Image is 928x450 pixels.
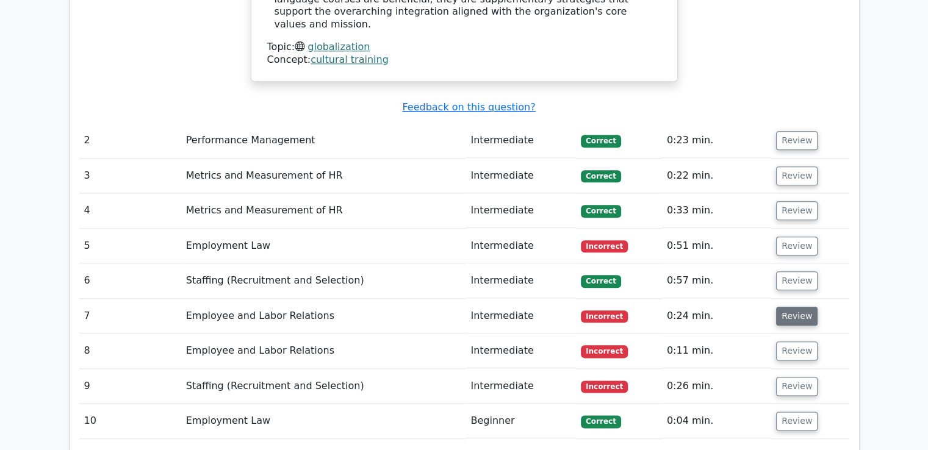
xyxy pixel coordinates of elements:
[662,263,771,298] td: 0:57 min.
[662,404,771,438] td: 0:04 min.
[466,263,576,298] td: Intermediate
[267,54,661,66] div: Concept:
[662,229,771,263] td: 0:51 min.
[776,237,818,255] button: Review
[466,159,576,193] td: Intermediate
[79,369,181,404] td: 9
[776,412,818,430] button: Review
[466,229,576,263] td: Intermediate
[181,193,466,228] td: Metrics and Measurement of HR
[581,415,620,427] span: Correct
[776,131,818,150] button: Review
[581,170,620,182] span: Correct
[311,54,389,65] a: cultural training
[79,404,181,438] td: 10
[776,166,818,185] button: Review
[181,334,466,368] td: Employee and Labor Relations
[181,123,466,158] td: Performance Management
[466,334,576,368] td: Intermediate
[776,377,818,396] button: Review
[79,263,181,298] td: 6
[79,334,181,368] td: 8
[79,123,181,158] td: 2
[79,229,181,263] td: 5
[662,123,771,158] td: 0:23 min.
[181,229,466,263] td: Employment Law
[466,369,576,404] td: Intermediate
[181,404,466,438] td: Employment Law
[776,341,818,360] button: Review
[181,263,466,298] td: Staffing (Recruitment and Selection)
[581,240,628,252] span: Incorrect
[79,299,181,334] td: 7
[662,193,771,228] td: 0:33 min.
[662,369,771,404] td: 0:26 min.
[581,205,620,217] span: Correct
[466,404,576,438] td: Beginner
[466,193,576,228] td: Intermediate
[466,299,576,334] td: Intermediate
[662,299,771,334] td: 0:24 min.
[581,345,628,357] span: Incorrect
[776,307,818,326] button: Review
[581,275,620,287] span: Correct
[181,299,466,334] td: Employee and Labor Relations
[267,41,661,54] div: Topic:
[181,369,466,404] td: Staffing (Recruitment and Selection)
[308,41,370,52] a: globalization
[776,271,818,290] button: Review
[662,334,771,368] td: 0:11 min.
[79,159,181,193] td: 3
[581,135,620,147] span: Correct
[581,380,628,393] span: Incorrect
[181,159,466,193] td: Metrics and Measurement of HR
[402,101,535,113] a: Feedback on this question?
[466,123,576,158] td: Intermediate
[581,310,628,323] span: Incorrect
[79,193,181,228] td: 4
[776,201,818,220] button: Review
[662,159,771,193] td: 0:22 min.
